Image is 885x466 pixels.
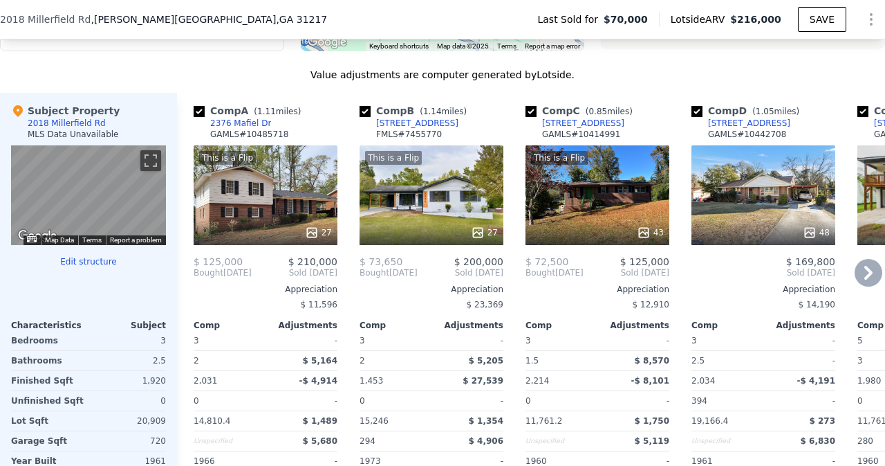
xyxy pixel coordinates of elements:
[766,391,835,411] div: -
[691,396,707,406] span: 394
[194,267,252,278] div: [DATE]
[194,104,306,118] div: Comp A
[691,118,790,129] a: [STREET_ADDRESS]
[414,107,472,116] span: ( miles)
[360,336,365,346] span: 3
[542,118,624,129] div: [STREET_ADDRESS]
[11,431,86,451] div: Garage Sqft
[671,12,730,26] span: Lotside ARV
[531,151,588,165] div: This is a Flip
[857,336,863,346] span: 5
[360,436,375,446] span: 294
[303,436,337,446] span: $ 5,680
[597,320,669,331] div: Adjustments
[525,320,597,331] div: Comp
[91,12,327,26] span: , [PERSON_NAME][GEOGRAPHIC_DATA]
[210,118,271,129] div: 2376 Mafiel Dr
[497,42,516,50] a: Terms (opens in new tab)
[584,267,669,278] span: Sold [DATE]
[360,351,429,370] div: 2
[691,320,763,331] div: Comp
[463,376,503,386] span: $ 27,539
[604,12,648,26] span: $70,000
[194,376,217,386] span: 2,031
[797,376,835,386] span: -$ 4,191
[434,331,503,350] div: -
[305,226,332,240] div: 27
[766,331,835,350] div: -
[194,431,263,451] div: Unspecified
[91,431,166,451] div: 720
[600,391,669,411] div: -
[268,391,337,411] div: -
[11,371,86,391] div: Finished Sqft
[525,267,555,278] span: Bought
[110,236,162,244] a: Report a problem
[376,118,458,129] div: [STREET_ADDRESS]
[691,416,728,426] span: 19,166.4
[747,107,805,116] span: ( miles)
[431,320,503,331] div: Adjustments
[376,129,442,140] div: FMLS # 7455770
[365,151,422,165] div: This is a Flip
[809,416,835,426] span: $ 273
[360,396,365,406] span: 0
[303,416,337,426] span: $ 1,489
[691,267,835,278] span: Sold [DATE]
[265,320,337,331] div: Adjustments
[580,107,638,116] span: ( miles)
[766,351,835,370] div: -
[11,320,88,331] div: Characteristics
[301,300,337,310] span: $ 11,596
[45,235,74,245] button: Map Data
[288,256,337,267] span: $ 210,000
[798,7,846,32] button: SAVE
[437,42,489,50] span: Map data ©2025
[299,376,337,386] span: -$ 4,914
[11,256,166,267] button: Edit structure
[248,107,306,116] span: ( miles)
[637,226,664,240] div: 43
[360,416,389,426] span: 15,246
[635,436,669,446] span: $ 5,119
[423,107,442,116] span: 1.14
[360,320,431,331] div: Comp
[11,391,86,411] div: Unfinished Sqft
[525,118,624,129] a: [STREET_ADDRESS]
[194,320,265,331] div: Comp
[525,336,531,346] span: 3
[268,331,337,350] div: -
[194,118,271,129] a: 2376 Mafiel Dr
[857,6,885,33] button: Show Options
[525,42,580,50] a: Report a map error
[454,256,503,267] span: $ 200,000
[801,436,835,446] span: $ 6,830
[360,118,458,129] a: [STREET_ADDRESS]
[11,411,86,431] div: Lot Sqft
[691,336,697,346] span: 3
[525,431,595,451] div: Unspecified
[369,42,429,51] button: Keyboard shortcuts
[360,284,503,295] div: Appreciation
[210,129,288,140] div: GAMLS # 10485718
[11,145,166,245] div: Street View
[525,104,638,118] div: Comp C
[360,256,402,267] span: $ 73,650
[194,336,199,346] span: 3
[857,436,873,446] span: 280
[276,14,327,25] span: , GA 31217
[82,236,102,244] a: Terms (opens in new tab)
[620,256,669,267] span: $ 125,000
[28,118,106,129] div: 2018 Millerfield Rd
[525,396,531,406] span: 0
[360,267,418,278] div: [DATE]
[691,431,761,451] div: Unspecified
[691,376,715,386] span: 2,034
[28,129,119,140] div: MLS Data Unavailable
[631,376,669,386] span: -$ 8,101
[11,351,86,370] div: Bathrooms
[525,376,549,386] span: 2,214
[542,129,620,140] div: GAMLS # 10414991
[11,104,120,118] div: Subject Property
[418,267,503,278] span: Sold [DATE]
